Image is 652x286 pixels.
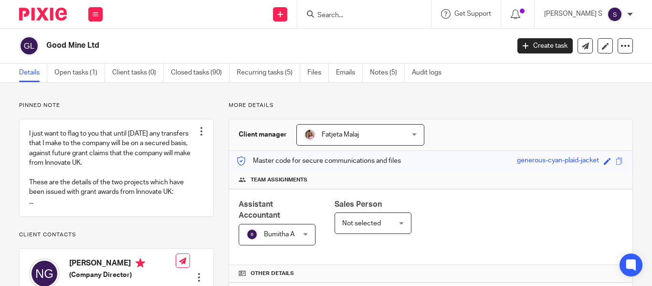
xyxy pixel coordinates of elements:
span: Other details [251,270,294,277]
a: Audit logs [412,64,449,82]
p: [PERSON_NAME] S [544,9,602,19]
h5: (Company Director) [69,270,176,280]
p: Pinned note [19,102,214,109]
i: Primary [136,258,145,268]
span: Assistant Accountant [239,201,280,219]
div: generous-cyan-plaid-jacket [517,156,599,167]
span: Fatjeta Malaj [322,131,359,138]
img: Pixie [19,8,67,21]
a: Create task [517,38,573,53]
h4: [PERSON_NAME] [69,258,176,270]
a: Notes (5) [370,64,405,82]
span: Team assignments [251,176,307,184]
p: Client contacts [19,231,214,239]
p: More details [229,102,633,109]
h2: Good Mine Ltd [46,41,412,51]
img: svg%3E [607,7,622,22]
span: Sales Person [335,201,382,208]
a: Recurring tasks (5) [237,64,300,82]
a: Client tasks (0) [112,64,164,82]
a: Files [307,64,329,82]
img: svg%3E [246,229,258,240]
a: Open tasks (1) [54,64,105,82]
img: MicrosoftTeams-image%20(5).png [304,129,315,140]
a: Closed tasks (90) [171,64,230,82]
input: Search [316,11,402,20]
a: Emails [336,64,363,82]
span: Not selected [342,220,381,227]
span: Bumitha A [264,231,294,238]
img: svg%3E [19,36,39,56]
p: Master code for secure communications and files [236,156,401,166]
span: Get Support [454,11,491,17]
a: Details [19,64,47,82]
h3: Client manager [239,130,287,139]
